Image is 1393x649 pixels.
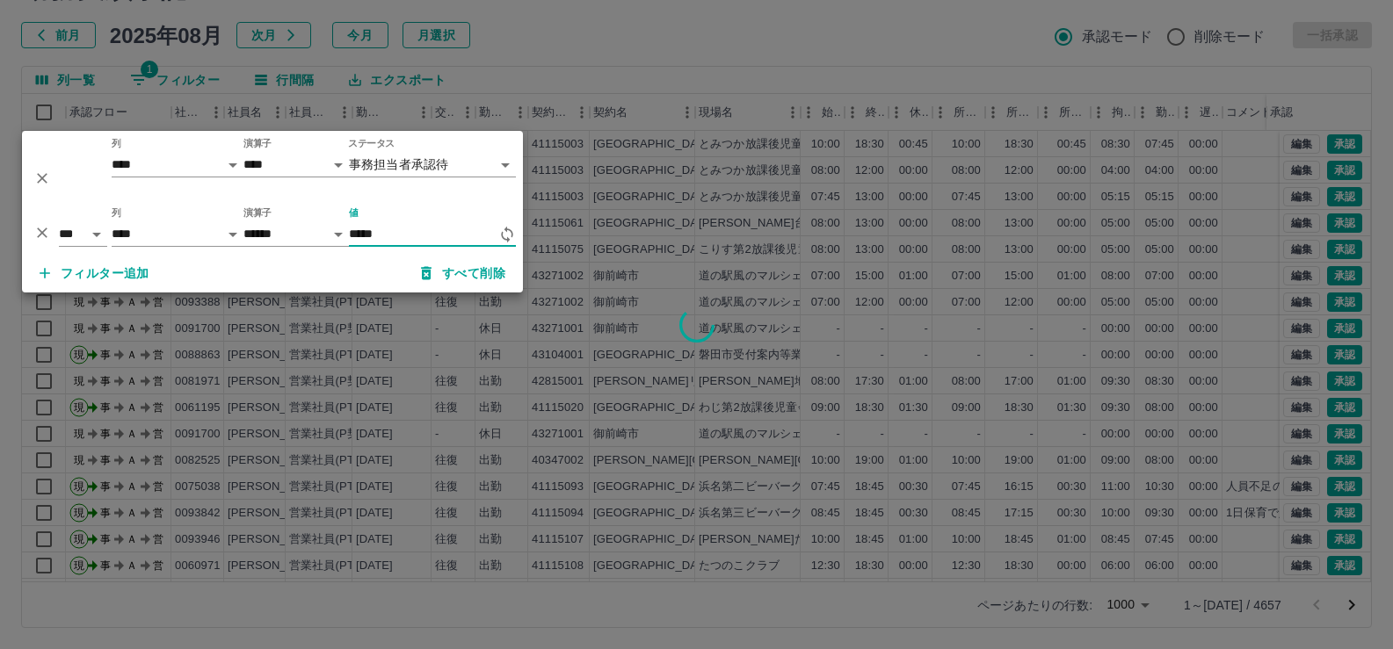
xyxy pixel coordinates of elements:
div: 事務担当者承認待 [349,152,516,177]
label: 演算子 [243,137,272,150]
select: 論理演算子 [59,221,107,247]
label: 値 [349,206,359,220]
label: ステータス [348,137,395,150]
button: フィルター追加 [25,257,163,289]
button: 削除 [29,220,55,246]
label: 列 [112,206,121,220]
button: すべて削除 [407,257,519,289]
label: 列 [112,137,121,150]
button: 削除 [29,165,55,191]
label: 演算子 [243,206,272,220]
